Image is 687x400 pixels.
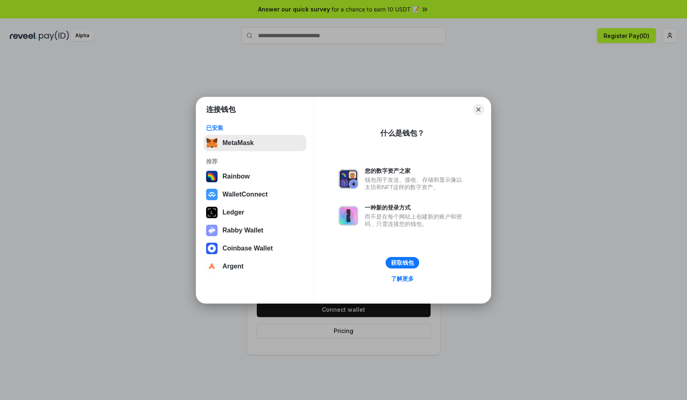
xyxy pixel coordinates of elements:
[204,135,306,151] button: MetaMask
[206,225,218,236] img: svg+xml,%3Csvg%20xmlns%3D%22http%3A%2F%2Fwww.w3.org%2F2000%2Fsvg%22%20fill%3D%22none%22%20viewBox...
[386,257,419,268] button: 获取钱包
[222,209,244,216] div: Ledger
[204,204,306,221] button: Ledger
[222,263,244,270] div: Argent
[206,261,218,272] img: svg+xml,%3Csvg%20width%3D%2228%22%20height%3D%2228%22%20viewBox%3D%220%200%2028%2028%22%20fill%3D...
[222,191,268,198] div: WalletConnect
[206,189,218,200] img: svg+xml,%3Csvg%20width%3D%2228%22%20height%3D%2228%22%20viewBox%3D%220%200%2028%2028%22%20fill%3D...
[204,222,306,239] button: Rabby Wallet
[206,105,236,114] h1: 连接钱包
[222,139,254,147] div: MetaMask
[206,243,218,254] img: svg+xml,%3Csvg%20width%3D%2228%22%20height%3D%2228%22%20viewBox%3D%220%200%2028%2028%22%20fill%3D...
[365,204,466,211] div: 一种新的登录方式
[386,273,419,284] a: 了解更多
[473,104,484,115] button: Close
[222,245,273,252] div: Coinbase Wallet
[365,167,466,174] div: 您的数字资产之家
[204,186,306,203] button: WalletConnect
[380,128,424,138] div: 什么是钱包？
[204,240,306,257] button: Coinbase Wallet
[206,124,304,132] div: 已安装
[206,158,304,165] div: 推荐
[206,137,218,149] img: svg+xml,%3Csvg%20fill%3D%22none%22%20height%3D%2233%22%20viewBox%3D%220%200%2035%2033%22%20width%...
[222,173,250,180] div: Rainbow
[204,258,306,275] button: Argent
[391,275,414,282] div: 了解更多
[339,169,358,189] img: svg+xml,%3Csvg%20xmlns%3D%22http%3A%2F%2Fwww.w3.org%2F2000%2Fsvg%22%20fill%3D%22none%22%20viewBox...
[206,171,218,182] img: svg+xml,%3Csvg%20width%3D%22120%22%20height%3D%22120%22%20viewBox%3D%220%200%20120%20120%22%20fil...
[222,227,263,234] div: Rabby Wallet
[204,168,306,185] button: Rainbow
[365,176,466,191] div: 钱包用于发送、接收、存储和显示像以太坊和NFT这样的数字资产。
[365,213,466,228] div: 而不是在每个网站上创建新的账户和密码，只需连接您的钱包。
[206,207,218,218] img: svg+xml,%3Csvg%20xmlns%3D%22http%3A%2F%2Fwww.w3.org%2F2000%2Fsvg%22%20width%3D%2228%22%20height%3...
[339,206,358,226] img: svg+xml,%3Csvg%20xmlns%3D%22http%3A%2F%2Fwww.w3.org%2F2000%2Fsvg%22%20fill%3D%22none%22%20viewBox...
[391,259,414,266] div: 获取钱包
